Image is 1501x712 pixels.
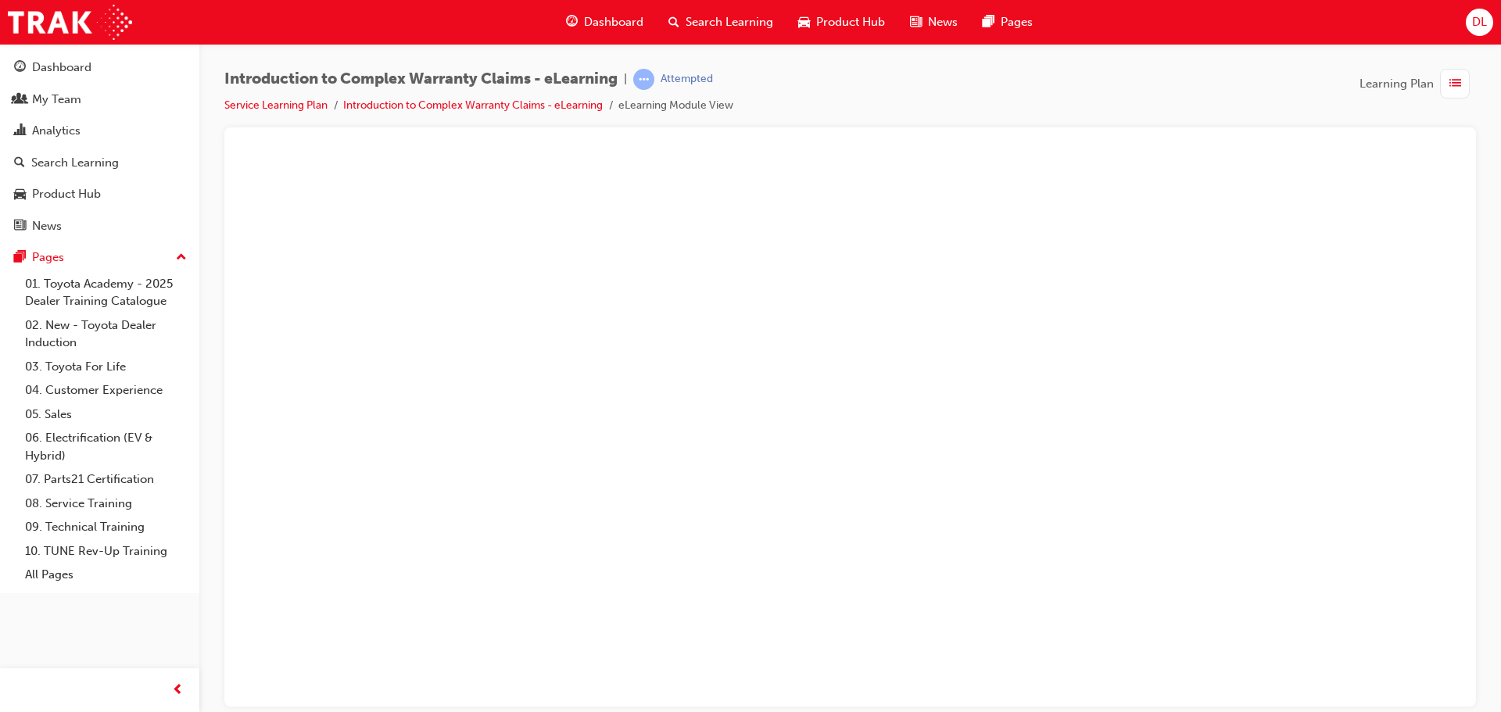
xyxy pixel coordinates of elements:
a: 05. Sales [19,403,193,427]
button: Pages [6,243,193,272]
a: 09. Technical Training [19,515,193,539]
span: chart-icon [14,124,26,138]
a: Analytics [6,116,193,145]
div: Analytics [32,122,81,140]
a: 10. TUNE Rev-Up Training [19,539,193,564]
a: pages-iconPages [970,6,1045,38]
span: up-icon [176,248,187,268]
div: Attempted [661,72,713,87]
span: Introduction to Complex Warranty Claims - eLearning [224,70,618,88]
a: 06. Electrification (EV & Hybrid) [19,426,193,467]
span: DL [1472,13,1487,31]
a: search-iconSearch Learning [656,6,786,38]
div: Dashboard [32,59,91,77]
span: prev-icon [172,681,184,700]
div: My Team [32,91,81,109]
a: 04. Customer Experience [19,378,193,403]
li: eLearning Module View [618,97,733,115]
a: guage-iconDashboard [553,6,656,38]
button: DashboardMy TeamAnalyticsSearch LearningProduct HubNews [6,50,193,243]
span: search-icon [668,13,679,32]
span: News [928,13,958,31]
a: news-iconNews [897,6,970,38]
span: Learning Plan [1359,75,1434,93]
div: Pages [32,249,64,267]
a: 08. Service Training [19,492,193,516]
div: News [32,217,62,235]
span: learningRecordVerb_ATTEMPT-icon [633,69,654,90]
span: news-icon [910,13,922,32]
span: Dashboard [584,13,643,31]
a: 01. Toyota Academy - 2025 Dealer Training Catalogue [19,272,193,313]
a: Product Hub [6,180,193,209]
a: Service Learning Plan [224,98,328,112]
a: Search Learning [6,148,193,177]
div: Product Hub [32,185,101,203]
span: people-icon [14,93,26,107]
span: | [624,70,627,88]
span: guage-icon [14,61,26,75]
a: Dashboard [6,53,193,82]
a: car-iconProduct Hub [786,6,897,38]
span: guage-icon [566,13,578,32]
a: 03. Toyota For Life [19,355,193,379]
span: car-icon [14,188,26,202]
span: Pages [1001,13,1033,31]
a: 02. New - Toyota Dealer Induction [19,313,193,355]
div: Search Learning [31,154,119,172]
span: list-icon [1449,74,1461,94]
img: Trak [8,5,132,40]
a: All Pages [19,563,193,587]
a: News [6,212,193,241]
span: pages-icon [983,13,994,32]
a: 07. Parts21 Certification [19,467,193,492]
button: Learning Plan [1359,69,1476,98]
a: My Team [6,85,193,114]
span: Search Learning [686,13,773,31]
span: Product Hub [816,13,885,31]
a: Introduction to Complex Warranty Claims - eLearning [343,98,603,112]
span: pages-icon [14,251,26,265]
button: DL [1466,9,1493,36]
span: news-icon [14,220,26,234]
span: car-icon [798,13,810,32]
span: search-icon [14,156,25,170]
